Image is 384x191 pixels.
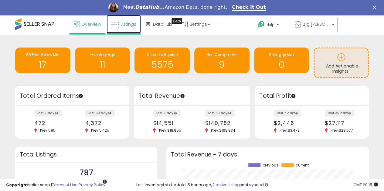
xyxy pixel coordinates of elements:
a: Check It Out [232,4,266,11]
a: Listings [107,15,141,33]
div: 472 [34,120,68,126]
i: Get Help [257,21,265,28]
div: Tooltip anchor [180,93,185,99]
a: Help [253,16,289,35]
h1: 17 [18,60,67,70]
span: Prev: $3,473 [277,128,303,133]
span: Prev: $168,834 [208,128,238,133]
div: Tooltip anchor [291,93,296,99]
a: Big [PERSON_NAME] [290,15,339,35]
span: BB Price Below Min [26,52,59,57]
span: Needs to Reprice [147,52,178,57]
a: BB Price Below Min 17 [15,48,70,73]
h1: 9 [197,60,246,70]
span: Listings [121,21,136,27]
a: Add Actionable Insights [314,48,368,77]
label: last 30 days [205,110,235,117]
i: Click here to read more about un-synced listings. [265,183,268,187]
span: Prev: 5,425 [88,128,112,133]
a: 2 active listings [212,182,242,188]
h1: 5575 [138,60,187,70]
div: Tooltip anchor [172,18,182,24]
h3: Total Listings [20,152,153,157]
div: 4,372 [85,120,119,126]
span: Active Listings [70,178,102,185]
div: Tooltip anchor [102,179,107,184]
span: Prev: $28,577 [328,128,356,133]
span: Overview [81,21,101,27]
a: Overview [69,15,106,33]
img: Profile image for Georgie [108,3,118,12]
a: Non Competitive 9 [194,48,250,73]
span: Non Competitive [206,52,237,57]
div: $27,117 [325,120,358,126]
span: previous [263,163,278,167]
span: Help [267,22,275,27]
div: $14,551 [153,120,187,126]
label: last 30 days [325,110,354,117]
div: $140,782 [205,120,240,126]
a: Settings [178,15,215,33]
div: Meet Amazon Data, done right. [123,4,227,10]
span: Add Actionable Insights [326,63,358,74]
h3: Total Ordered Items [20,92,125,100]
span: Prev: 595 [37,128,59,133]
span: DataHub [153,21,172,27]
strong: Copyright [6,182,28,188]
label: last 7 days [153,110,180,117]
span: 2025-09-11 20:15 GMT [353,182,378,188]
p: 787 [70,167,102,179]
label: last 7 days [274,110,301,117]
a: Needs to Reprice 5575 [134,48,190,73]
div: seller snap | | [6,182,105,188]
span: Prev: $18,965 [156,128,184,133]
span: Big [PERSON_NAME] [303,21,330,27]
span: current [296,163,309,167]
a: Privacy Policy [79,182,105,188]
span: Selling @ Max [269,52,294,57]
a: DataHub [142,15,177,33]
a: Terms of Use [52,182,78,188]
a: Inventory Age 11 [75,48,130,73]
span: Inventory Age [90,52,115,57]
h3: Total Revenue [138,92,246,100]
label: last 7 days [34,110,62,117]
a: Selling @ Max 0 [254,48,309,73]
h1: 11 [78,60,127,70]
div: Tooltip anchor [78,93,83,99]
div: $2,446 [274,120,307,126]
i: DataHub... [135,4,165,10]
h3: Total Profit [259,92,364,100]
div: Last InventoryLab Update: 5 hours ago, not synced. [136,182,378,188]
h3: Total Revenue - 7 days [171,152,364,157]
div: Close [372,5,379,9]
label: last 30 days [85,110,115,117]
h1: 0 [257,60,306,70]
